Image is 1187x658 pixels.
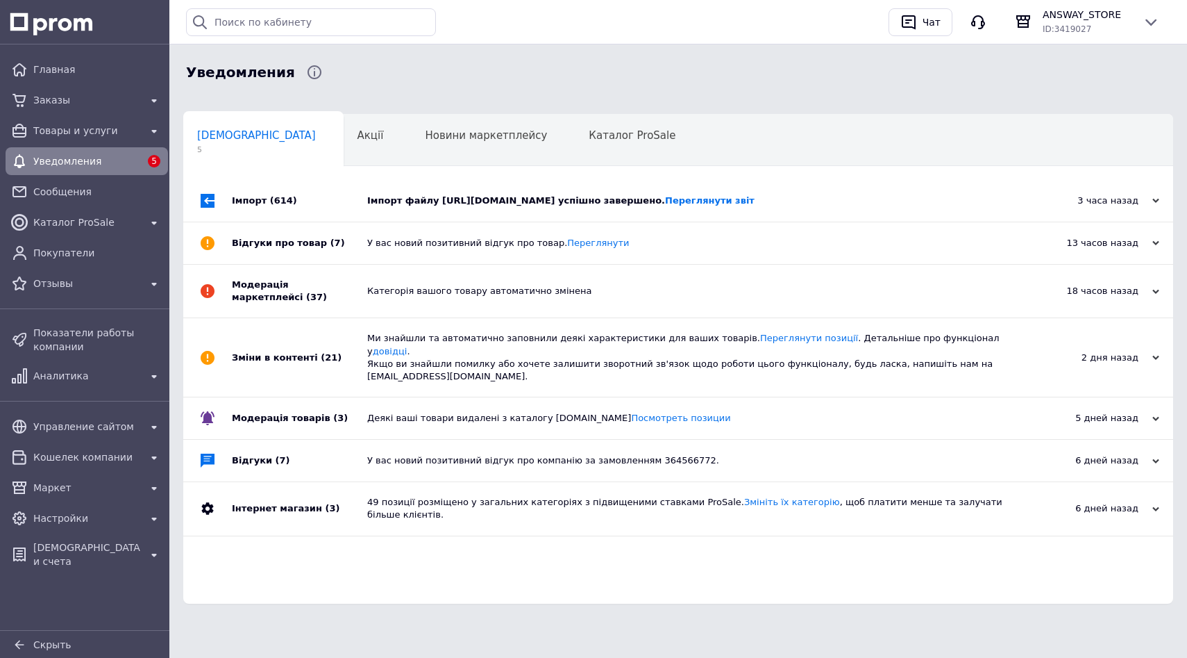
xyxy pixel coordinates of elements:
div: Модерація маркетплейсі [232,265,367,318]
span: Товары и услуги [33,124,140,138]
div: Інтернет магазин [232,482,367,535]
div: Деякі ваші товари видалені з каталогу [DOMAIN_NAME] [367,412,1020,425]
span: (21) [321,352,342,363]
div: Зміни в контенті [232,318,367,397]
div: Чат [920,12,943,33]
span: Кошелек компании [33,450,140,464]
div: 2 дня назад [1020,352,1159,364]
div: Імпорт [232,180,367,222]
span: Маркет [33,481,140,495]
div: У вас новий позитивний відгук про товар. [367,237,1020,249]
div: Ми знайшли та автоматично заповнили деякі характеристики для ваших товарів. . Детальніше про функ... [367,332,1020,383]
span: ANSWAY_STORE [1043,8,1131,22]
span: ID: 3419027 [1043,24,1091,34]
span: Заказы [33,93,140,107]
a: Переглянути [567,238,629,248]
span: Новини маркетплейсу [425,129,547,142]
div: Модерація товарів [232,397,367,439]
a: довідці [373,346,407,356]
div: Імпорт файлу [URL][DOMAIN_NAME] успішно завершено. [367,195,1020,207]
span: (3) [333,413,348,423]
button: Чат [889,8,952,36]
span: Главная [33,63,162,76]
span: Отзывы [33,277,140,290]
span: Показатели работы компании [33,326,162,354]
div: 5 дней назад [1020,412,1159,425]
span: Настройки [33,511,140,525]
a: Посмотреть позиции [631,413,730,423]
div: Категорія вашого товару автоматично змінена [367,285,1020,297]
div: 3 часа назад [1020,195,1159,207]
div: Відгуки [232,440,367,482]
a: Переглянути позиції [760,333,858,343]
a: Змініть їх категорію [744,497,840,507]
span: (37) [306,292,327,302]
div: 49 позиції розміщено у загальних категоріях з підвищеними ставками ProSale. , щоб платити менше т... [367,496,1020,521]
span: Акції [357,129,384,142]
span: Аналитика [33,369,140,383]
span: 5 [197,145,316,155]
a: Переглянути звіт [665,195,755,206]
span: Уведомления [33,154,140,168]
div: 6 дней назад [1020,502,1159,515]
span: (7) [276,455,290,466]
div: У вас новий позитивний відгук про компанію за замовленням 364566772. [367,454,1020,467]
span: Покупатели [33,246,162,260]
span: Управление сайтом [33,420,140,434]
span: Скрыть [33,639,71,650]
div: 6 дней назад [1020,454,1159,467]
span: Сообщения [33,185,162,199]
div: 13 часов назад [1020,237,1159,249]
input: Поиск по кабинету [186,8,436,36]
span: (3) [325,503,339,513]
span: Каталог ProSale [589,129,675,142]
div: Відгуки про товар [232,222,367,264]
span: (7) [330,238,345,248]
span: Уведомления [186,63,295,83]
span: Каталог ProSale [33,215,140,229]
span: [DEMOGRAPHIC_DATA] [197,129,316,142]
span: [DEMOGRAPHIC_DATA] и счета [33,541,140,568]
span: (614) [270,195,297,206]
div: 18 часов назад [1020,285,1159,297]
span: 5 [148,155,160,167]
